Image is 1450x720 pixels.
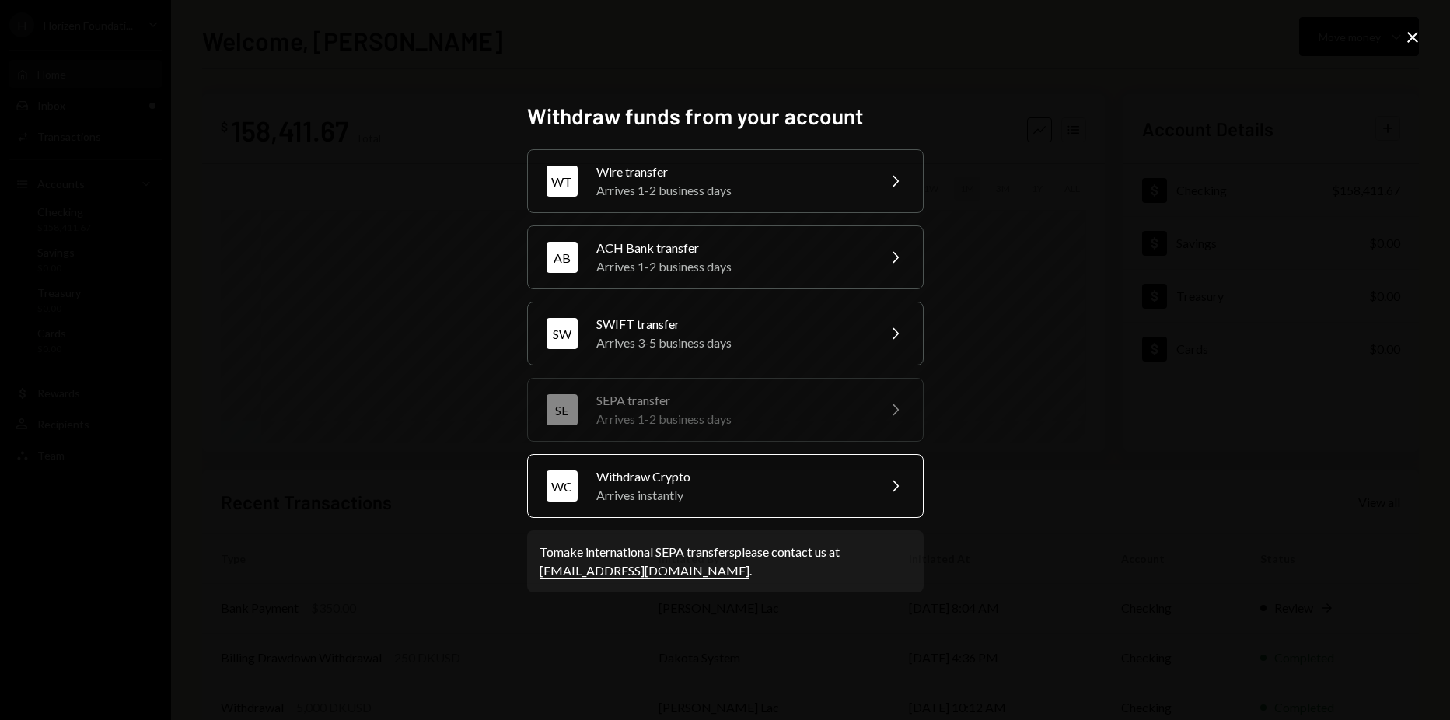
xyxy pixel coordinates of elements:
div: Arrives 1-2 business days [596,257,867,276]
div: SW [547,318,578,349]
div: SE [547,394,578,425]
button: SWSWIFT transferArrives 3-5 business days [527,302,924,365]
button: ABACH Bank transferArrives 1-2 business days [527,225,924,289]
button: WTWire transferArrives 1-2 business days [527,149,924,213]
div: Withdraw Crypto [596,467,867,486]
div: AB [547,242,578,273]
div: Arrives 1-2 business days [596,181,867,200]
button: WCWithdraw CryptoArrives instantly [527,454,924,518]
div: Wire transfer [596,163,867,181]
div: Arrives 3-5 business days [596,334,867,352]
a: [EMAIL_ADDRESS][DOMAIN_NAME] [540,563,749,579]
button: SESEPA transferArrives 1-2 business days [527,378,924,442]
h2: Withdraw funds from your account [527,101,924,131]
div: Arrives instantly [596,486,867,505]
div: SEPA transfer [596,391,867,410]
div: ACH Bank transfer [596,239,867,257]
div: WC [547,470,578,502]
div: Arrives 1-2 business days [596,410,867,428]
div: SWIFT transfer [596,315,867,334]
div: To make international SEPA transfers please contact us at . [540,543,911,580]
div: WT [547,166,578,197]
